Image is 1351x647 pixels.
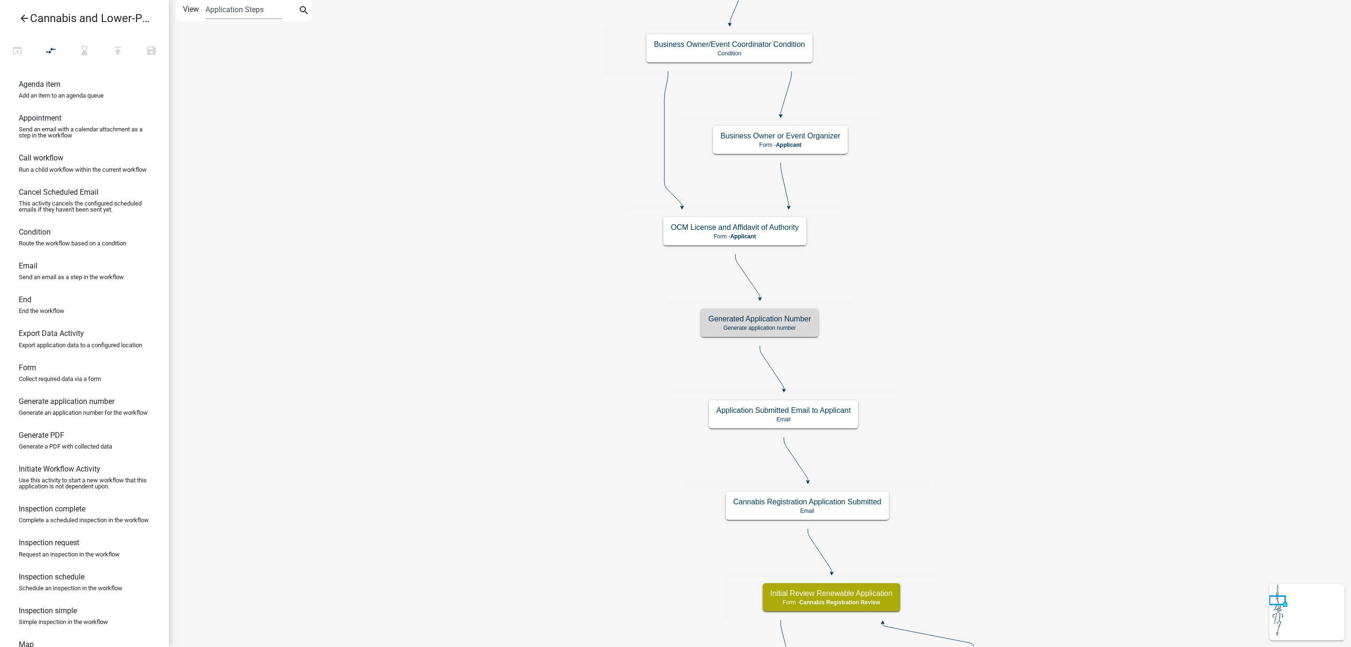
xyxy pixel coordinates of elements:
button: Publish [101,41,135,61]
i: open_in_browser [12,45,23,58]
p: Collect required data via a form [19,376,101,382]
p: Form - [721,142,840,148]
h5: Business Owner/Event Coordinator Condition [654,40,805,49]
p: Form - [671,233,799,240]
p: Route the workflow based on a condition [19,240,126,246]
h6: Inspection simple [19,606,77,615]
p: Send an email as a step in the workflow [19,274,124,280]
p: Simple inspection in the workflow [19,619,108,625]
h6: Email [19,261,38,270]
p: Request an inspection in the workflow [19,551,120,557]
h5: Application Submitted Email to Applicant [716,406,850,415]
h6: Generate PDF [19,431,64,440]
i: hourglass_bottom [79,45,90,58]
p: Generate a PDF with collected data [19,443,112,449]
h5: Generated Application Number [708,314,811,323]
button: Auto Layout [34,41,68,61]
i: arrow_back [19,13,30,26]
p: Run a child workflow within the current workflow [19,167,147,173]
h6: Form [19,363,36,372]
p: Complete a scheduled inspection in the workflow [19,517,149,523]
h5: OCM License and Affidavit of Authority [671,223,799,232]
h6: Cancel Scheduled Email [19,188,99,197]
button: Save [135,41,168,61]
p: Generate application number [708,325,811,331]
p: Generate an application number for the workflow [19,410,148,416]
h5: Cannabis Registration Application Submitted [733,497,881,506]
span: Applicant [730,233,756,240]
h5: Business Owner or Event Organizer [721,131,840,140]
p: Schedule an inspection in the workflow [19,585,122,591]
p: This activity cancels the configured scheduled emails if they haven't been sent yet. [19,200,150,213]
span: Cannabis Registration Review [799,599,880,606]
p: Form - [770,599,893,606]
h6: Appointment [19,114,61,122]
p: Use this activity to start a new workflow that this application is not dependent upon. [19,477,150,489]
h6: Inspection complete [19,504,85,513]
button: search [296,4,311,19]
h5: Initial Review Renewable Application [770,589,893,598]
p: Email [716,416,850,423]
h6: Inspection schedule [19,572,84,581]
p: Condition [654,50,805,57]
i: save [146,45,157,58]
button: Validating Workflow [68,41,101,61]
p: Send an email with a calendar attachment as a step in the workflow [19,126,150,138]
p: Export application data to a configured location [19,342,142,348]
i: compare_arrows [46,45,57,58]
h6: Condition [19,228,51,236]
button: Test Workflow [0,41,34,61]
p: End the workflow [19,308,64,314]
h6: Inspection request [19,538,79,547]
a: Cannabis and Lower-Potency Hemp Registration [8,8,154,29]
div: Workflow actions [0,41,168,64]
i: publish [112,45,123,58]
p: Add an item to an agenda queue [19,92,104,99]
h6: End [19,295,31,304]
i: search [298,5,310,18]
h6: Call workflow [19,153,63,162]
p: Email [733,508,881,514]
h6: Agenda item [19,80,61,89]
h6: Initiate Workflow Activity [19,464,100,473]
h6: Generate application number [19,397,114,406]
span: Applicant [776,142,802,148]
h6: Export Data Activity [19,329,84,338]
